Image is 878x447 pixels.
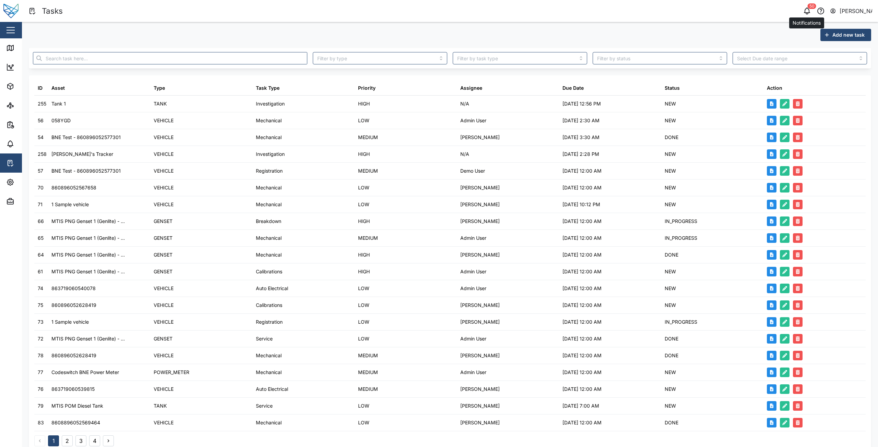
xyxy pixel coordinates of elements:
div: Map [18,44,33,52]
div: [PERSON_NAME] [460,419,500,426]
div: MTIS PNG Genset 1 (Genlite) - ... [51,218,125,225]
div: Service [256,335,273,343]
div: LOW [358,285,369,292]
div: 863719060539815 [51,385,95,393]
div: [DATE] 12:00 AM [562,335,602,343]
div: GENSET [154,251,173,259]
div: 74 [38,285,43,292]
div: Tank 1 [51,100,66,108]
div: Codeswitch BNE Power Meter [51,369,119,376]
div: Type [154,84,165,92]
div: MTIS PNG Genset 1 (Genlite) - ... [51,268,125,275]
div: [DATE] 10:12 PM [562,201,600,208]
div: Admin User [460,234,486,242]
div: 70 [38,184,44,191]
div: DONE [665,134,678,141]
div: [DATE] 12:00 AM [562,218,602,225]
div: GENSET [154,218,173,225]
div: Admin User [460,369,486,376]
div: HIGH [358,150,370,158]
div: ID [38,84,43,92]
div: HIGH [358,251,370,259]
div: 255 [38,100,46,108]
div: LOW [358,301,369,309]
div: Investigation [256,150,285,158]
div: VEHICLE [154,184,174,191]
div: GENSET [154,335,173,343]
div: NEW [665,402,676,410]
input: Filter by task type [453,52,587,64]
div: MTIS POM Diesel Tank [51,402,103,410]
div: 860896052628419 [51,301,96,309]
div: LOW [358,402,369,410]
div: Mechanical [256,201,282,208]
input: Search task here... [33,52,307,64]
div: NEW [665,167,676,175]
div: 1 Sample vehicle [51,201,89,208]
div: 73 [38,318,44,326]
div: NEW [665,150,676,158]
div: GENSET [154,268,173,275]
div: 77 [38,369,43,376]
div: 1 Sample vehicle [51,318,89,326]
div: 64 [38,251,44,259]
div: Tasks [42,5,63,17]
div: 50 [808,3,816,9]
div: Assignee [460,84,482,92]
div: BNE Test - 860896052577301 [51,167,121,175]
input: Select Due date range [733,52,867,64]
div: Auto Electrical [256,285,288,292]
div: NEW [665,117,676,124]
div: Mechanical [256,184,282,191]
div: TANK [154,100,167,108]
div: [DATE] 2:28 PM [562,150,599,158]
div: NEW [665,301,676,309]
div: [DATE] 12:00 AM [562,167,602,175]
span: Add new task [832,29,865,41]
div: Asset [51,84,65,92]
div: VEHICLE [154,318,174,326]
div: 65 [38,234,44,242]
div: NEW [665,201,676,208]
div: VEHICLE [154,201,174,208]
div: [PERSON_NAME] [460,184,500,191]
div: MEDIUM [358,352,378,359]
button: 2 [62,435,73,446]
img: Main Logo [3,3,19,18]
div: 66 [38,218,44,225]
div: MEDIUM [358,167,378,175]
button: 3 [75,435,86,446]
div: VEHICLE [154,134,174,141]
div: Admin User [460,285,486,292]
div: VEHICLE [154,150,174,158]
div: IN_PROGRESS [665,218,697,225]
div: MTIS PNG Genset 1 (Genlite) - ... [51,234,125,242]
input: Filter by status [593,52,727,64]
div: GENSET [154,234,173,242]
div: 79 [38,402,44,410]
div: MTIS PNG Genset 1 (Genlite) - ... [51,251,125,259]
div: 860896052567658 [51,184,96,191]
div: [PERSON_NAME] [460,251,500,259]
div: LOW [358,184,369,191]
div: [DATE] 7:00 AM [562,402,599,410]
div: N/A [460,150,469,158]
button: 1 [48,435,59,446]
div: Registration [256,318,283,326]
div: Sites [18,102,34,109]
div: Mechanical [256,117,282,124]
div: [PERSON_NAME] [460,402,500,410]
div: Service [256,402,273,410]
div: N/A [460,100,469,108]
div: [DATE] 12:00 AM [562,234,602,242]
div: 860896052628419 [51,352,96,359]
div: [DATE] 12:00 AM [562,268,602,275]
div: Mechanical [256,234,282,242]
input: Filter by type [313,52,447,64]
div: Calibrations [256,301,282,309]
div: Alarms [18,140,39,148]
div: Admin [18,198,38,205]
div: NEW [665,369,676,376]
div: 61 [38,268,43,275]
div: DONE [665,335,678,343]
